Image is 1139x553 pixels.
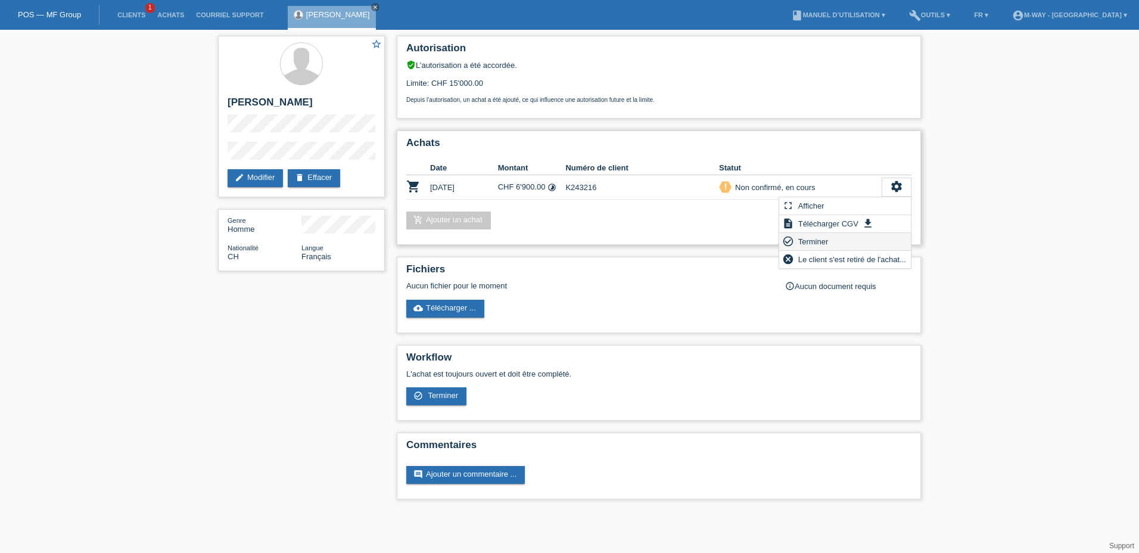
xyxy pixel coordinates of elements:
[406,60,911,70] div: L’autorisation a été accordée.
[151,11,190,18] a: Achats
[406,300,484,318] a: cloud_uploadTélécharger ...
[565,175,719,200] td: K243216
[785,11,891,18] a: bookManuel d’utilisation ▾
[406,179,421,194] i: POSP00026037
[18,10,81,19] a: POS — MF Group
[903,11,956,18] a: buildOutils ▾
[785,281,911,291] div: Aucun document requis
[413,215,423,225] i: add_shopping_cart
[406,466,525,484] a: commentAjouter un commentaire ...
[372,4,378,10] i: close
[235,173,244,182] i: edit
[430,161,498,175] th: Date
[190,11,269,18] a: Courriel Support
[228,169,283,187] a: editModifier
[909,10,921,21] i: build
[228,217,246,224] span: Genre
[565,161,719,175] th: Numéro de client
[498,175,566,200] td: CHF 6'900.00
[796,216,860,231] span: Télécharger CGV
[406,60,416,70] i: verified_user
[547,183,556,192] i: 24 versements
[228,97,375,114] h2: [PERSON_NAME]
[413,470,423,479] i: comment
[406,97,911,103] p: Depuis l’autorisation, un achat a été ajouté, ce qui influence une autorisation future et la limite.
[301,252,331,261] span: Français
[406,387,466,405] a: check_circle_outline Terminer
[796,198,826,213] span: Afficher
[406,70,911,103] div: Limite: CHF 15'000.00
[371,3,379,11] a: close
[498,161,566,175] th: Montant
[1109,542,1134,550] a: Support
[1006,11,1133,18] a: account_circlem-way - [GEOGRAPHIC_DATA] ▾
[406,42,911,60] h2: Autorisation
[228,252,239,261] span: Suisse
[785,281,795,291] i: info_outline
[782,235,794,247] i: check_circle_outline
[228,216,301,234] div: Homme
[288,169,340,187] a: deleteEffacer
[862,218,874,229] i: get_app
[719,161,882,175] th: Statut
[968,11,994,18] a: FR ▾
[371,39,382,49] i: star_border
[145,3,155,13] span: 1
[406,263,911,281] h2: Fichiers
[406,212,491,229] a: add_shopping_cartAjouter un achat
[406,439,911,457] h2: Commentaires
[406,281,770,290] div: Aucun fichier pour le moment
[1012,10,1024,21] i: account_circle
[428,391,458,400] span: Terminer
[732,181,815,194] div: Non confirmé, en cours
[228,244,259,251] span: Nationalité
[413,391,423,400] i: check_circle_outline
[782,218,794,229] i: description
[306,10,370,19] a: [PERSON_NAME]
[406,369,911,378] p: L'achat est toujours ouvert et doit être complété.
[406,137,911,155] h2: Achats
[791,10,803,21] i: book
[430,175,498,200] td: [DATE]
[301,244,323,251] span: Langue
[890,180,903,193] i: settings
[782,200,794,212] i: fullscreen
[111,11,151,18] a: Clients
[406,352,911,369] h2: Workflow
[371,39,382,51] a: star_border
[796,234,830,248] span: Terminer
[721,182,730,191] i: priority_high
[295,173,304,182] i: delete
[413,303,423,313] i: cloud_upload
